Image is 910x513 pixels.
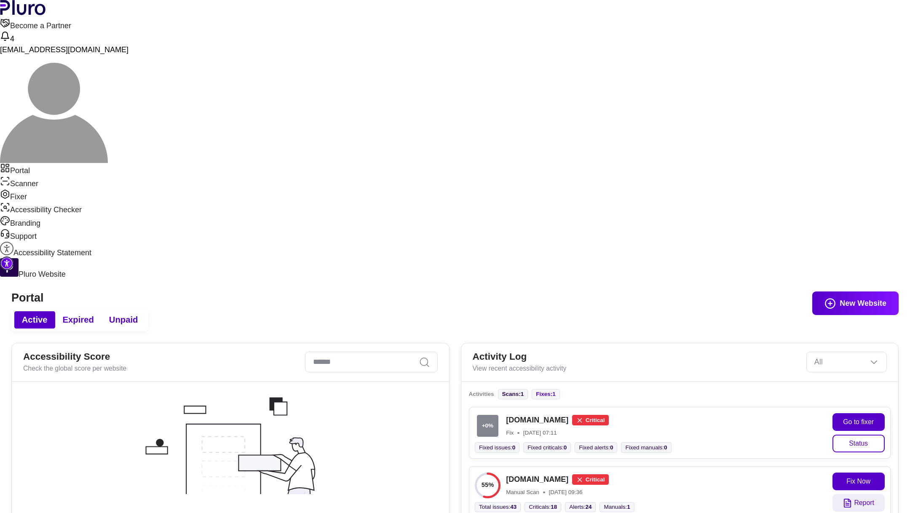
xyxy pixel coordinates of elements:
[10,35,14,43] span: 4
[305,352,438,372] input: Search
[523,442,571,453] li: Fixed criticals :
[551,504,557,510] span: 18
[498,389,528,400] li: scans :
[552,391,556,397] span: 1
[23,351,297,362] h2: Accessibility Score
[564,444,567,451] span: 0
[532,389,560,400] li: fixes :
[512,444,516,451] span: 0
[521,391,524,397] span: 1
[506,474,568,485] h4: [DOMAIN_NAME]
[664,444,667,451] span: 0
[63,314,94,326] span: Expired
[23,364,297,374] div: Check the global score per website
[575,442,617,453] li: Fixed alerts :
[14,311,55,329] button: Active
[832,473,885,490] button: Fix Now
[469,389,891,400] div: Activities
[600,502,634,513] li: Manuals :
[506,415,568,425] h4: [DOMAIN_NAME]
[585,504,591,510] span: 24
[475,442,519,453] li: Fixed issues :
[55,311,102,329] button: Expired
[22,314,48,326] span: Active
[473,351,799,362] h2: Activity Log
[482,481,494,488] text: 55%
[806,352,887,373] div: Set sorting
[565,502,596,513] li: Alerts :
[610,444,613,451] span: 0
[109,314,138,326] span: Unpaid
[11,291,899,305] h1: Portal
[475,502,521,513] li: Total issues :
[621,442,671,453] li: Fixed manuals :
[572,474,608,485] div: Critical
[510,504,517,510] span: 43
[473,364,799,374] div: View recent accessibility activity
[142,393,319,494] img: Placeholder image
[832,413,885,431] button: Go to fixer
[812,291,899,315] button: New Website
[506,489,817,496] div: Manual Scan [DATE] 09:36
[102,311,146,329] button: Unpaid
[572,415,608,425] div: Critical
[506,429,817,437] div: Fix [DATE] 07:11
[832,494,885,512] button: Report
[627,504,630,510] span: 1
[477,415,499,437] span: + 0 %
[525,502,561,513] li: Criticals :
[832,435,885,452] button: Status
